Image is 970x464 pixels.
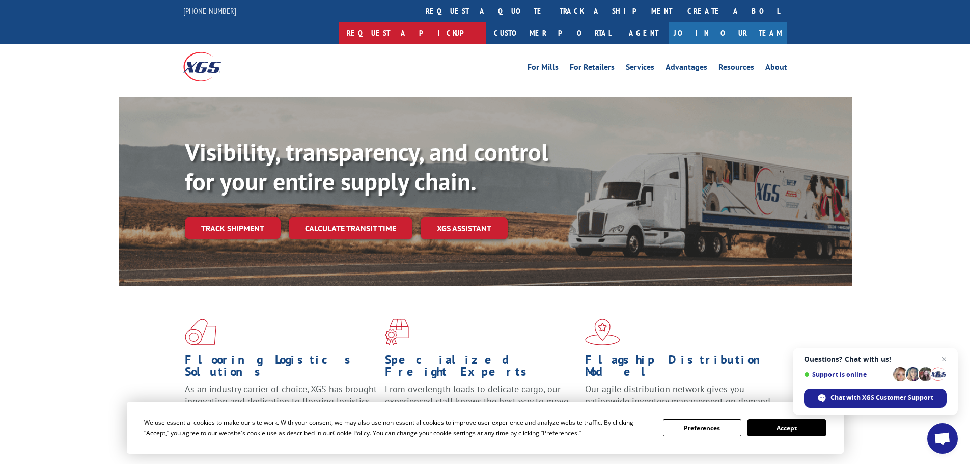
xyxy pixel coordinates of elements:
span: Close chat [938,353,950,365]
a: Track shipment [185,217,281,239]
a: Resources [718,63,754,74]
a: Services [626,63,654,74]
a: Customer Portal [486,22,619,44]
a: For Mills [528,63,559,74]
a: Join Our Team [669,22,787,44]
button: Accept [747,419,826,436]
p: From overlength loads to delicate cargo, our experienced staff knows the best way to move your fr... [385,383,577,428]
span: Cookie Policy [332,429,370,438]
span: As an industry carrier of choice, XGS has brought innovation and dedication to flooring logistics... [185,383,377,419]
div: Chat with XGS Customer Support [804,389,947,408]
a: [PHONE_NUMBER] [183,6,236,16]
h1: Specialized Freight Experts [385,353,577,383]
div: We use essential cookies to make our site work. With your consent, we may also use non-essential ... [144,417,651,439]
span: Our agile distribution network gives you nationwide inventory management on demand. [585,383,772,407]
a: Advantages [666,63,707,74]
span: Questions? Chat with us! [804,355,947,363]
h1: Flagship Distribution Model [585,353,778,383]
span: Preferences [543,429,577,438]
a: Request a pickup [339,22,486,44]
button: Preferences [663,419,741,436]
a: For Retailers [570,63,615,74]
a: XGS ASSISTANT [421,217,508,239]
h1: Flooring Logistics Solutions [185,353,377,383]
img: xgs-icon-flagship-distribution-model-red [585,319,620,345]
a: Agent [619,22,669,44]
a: Calculate transit time [289,217,412,239]
span: Support is online [804,371,890,378]
div: Cookie Consent Prompt [127,402,844,454]
div: Open chat [927,423,958,454]
a: About [765,63,787,74]
span: Chat with XGS Customer Support [830,393,933,402]
b: Visibility, transparency, and control for your entire supply chain. [185,136,548,197]
img: xgs-icon-total-supply-chain-intelligence-red [185,319,216,345]
img: xgs-icon-focused-on-flooring-red [385,319,409,345]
